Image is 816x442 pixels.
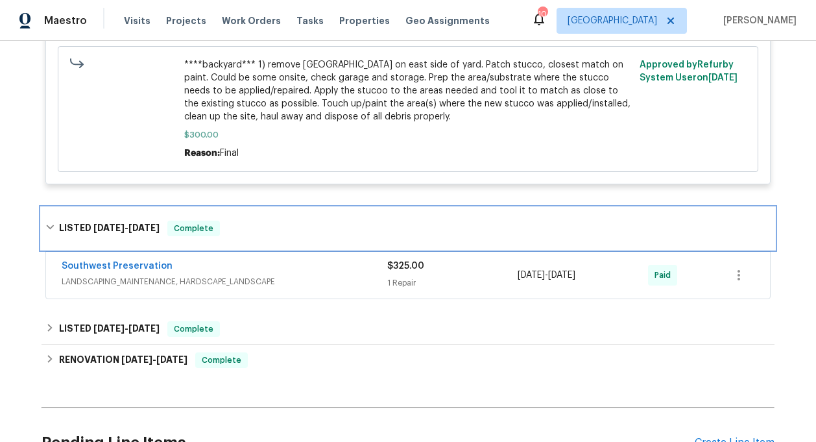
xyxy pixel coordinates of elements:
[59,352,187,368] h6: RENOVATION
[387,262,424,271] span: $325.00
[184,58,632,123] span: ****backyard*** 1) remove [GEOGRAPHIC_DATA] on east side of yard. Patch stucco, closest match on ...
[296,16,324,25] span: Tasks
[169,323,219,336] span: Complete
[59,221,160,236] h6: LISTED
[538,8,547,21] div: 10
[93,324,160,333] span: -
[128,223,160,232] span: [DATE]
[220,149,239,158] span: Final
[568,14,657,27] span: [GEOGRAPHIC_DATA]
[339,14,390,27] span: Properties
[387,276,518,289] div: 1 Repair
[93,324,125,333] span: [DATE]
[184,149,220,158] span: Reason:
[518,269,575,282] span: -
[718,14,797,27] span: [PERSON_NAME]
[640,60,738,82] span: Approved by Refurby System User on
[548,271,575,280] span: [DATE]
[166,14,206,27] span: Projects
[59,321,160,337] h6: LISTED
[62,275,387,288] span: LANDSCAPING_MAINTENANCE, HARDSCAPE_LANDSCAPE
[121,355,187,364] span: -
[42,345,774,376] div: RENOVATION [DATE]-[DATE]Complete
[197,354,246,367] span: Complete
[128,324,160,333] span: [DATE]
[62,262,173,271] a: Southwest Preservation
[518,271,545,280] span: [DATE]
[156,355,187,364] span: [DATE]
[44,14,87,27] span: Maestro
[222,14,281,27] span: Work Orders
[93,223,160,232] span: -
[654,269,676,282] span: Paid
[124,14,150,27] span: Visits
[405,14,490,27] span: Geo Assignments
[708,73,738,82] span: [DATE]
[93,223,125,232] span: [DATE]
[42,208,774,249] div: LISTED [DATE]-[DATE]Complete
[184,129,632,141] span: $300.00
[42,313,774,345] div: LISTED [DATE]-[DATE]Complete
[169,222,219,235] span: Complete
[121,355,152,364] span: [DATE]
